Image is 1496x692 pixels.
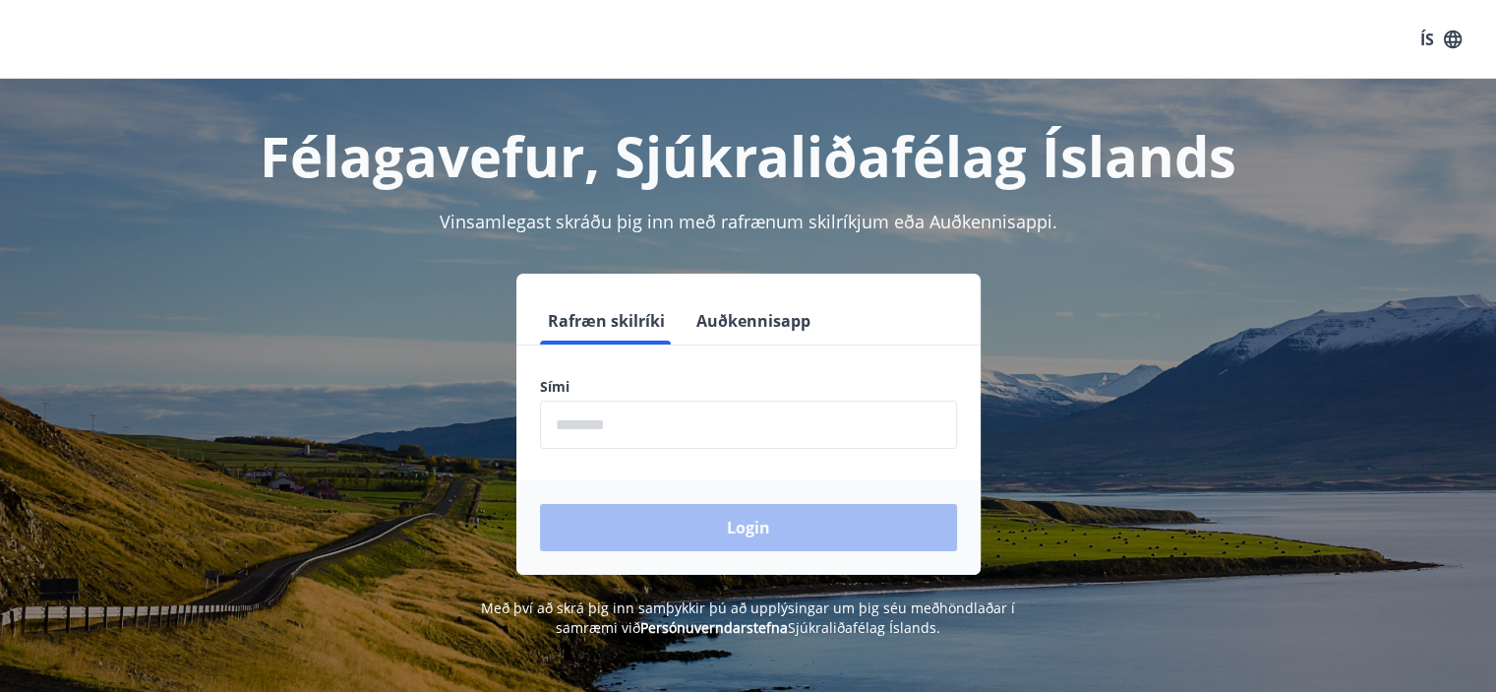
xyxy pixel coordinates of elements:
[540,297,673,345] button: Rafræn skilríki
[64,118,1433,193] h1: Félagavefur, Sjúkraliðafélag Íslands
[1409,22,1472,57] button: ÍS
[481,598,1015,637] span: Með því að skrá þig inn samþykkir þú að upplýsingar um þig séu meðhöndlaðar í samræmi við Sjúkral...
[540,377,957,397] label: Sími
[688,297,818,345] button: Auðkennisapp
[440,210,1057,233] span: Vinsamlegast skráðu þig inn með rafrænum skilríkjum eða Auðkennisappi.
[640,618,788,637] a: Persónuverndarstefna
